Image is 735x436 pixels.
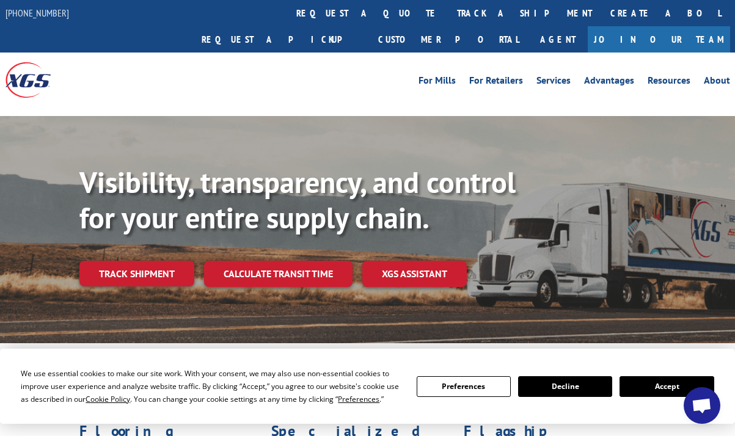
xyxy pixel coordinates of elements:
div: We use essential cookies to make our site work. With your consent, we may also use non-essential ... [21,367,401,405]
a: Customer Portal [369,26,528,53]
a: Resources [648,76,690,89]
b: Visibility, transparency, and control for your entire supply chain. [79,163,516,236]
a: XGS ASSISTANT [362,261,467,287]
button: Accept [620,376,714,397]
span: Cookie Policy [86,394,130,404]
div: Open chat [684,387,720,424]
a: Calculate transit time [204,261,353,287]
a: Services [536,76,571,89]
a: For Retailers [469,76,523,89]
a: Request a pickup [192,26,369,53]
button: Preferences [417,376,511,397]
a: Advantages [584,76,634,89]
a: [PHONE_NUMBER] [5,7,69,19]
a: Join Our Team [588,26,730,53]
a: For Mills [419,76,456,89]
a: Track shipment [79,261,194,286]
a: About [704,76,730,89]
span: Preferences [338,394,379,404]
button: Decline [518,376,612,397]
a: Agent [528,26,588,53]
